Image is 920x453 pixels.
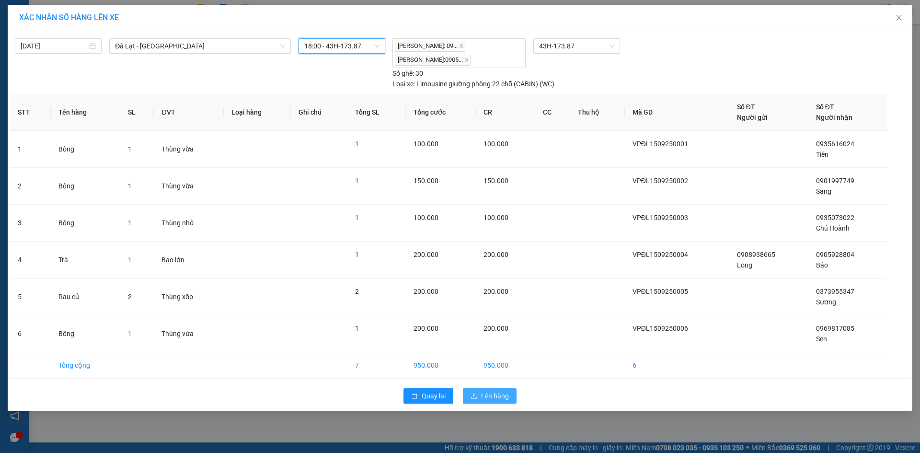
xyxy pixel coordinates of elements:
[625,94,729,131] th: Mã GD
[10,315,51,352] td: 6
[51,315,120,352] td: Bông
[128,219,132,227] span: 1
[154,168,224,205] td: Thùng vừa
[885,5,912,32] button: Close
[51,205,120,242] td: Bông
[737,251,775,258] span: 0908938665
[816,177,854,185] span: 0901997749
[10,94,51,131] th: STT
[895,14,903,22] span: close
[100,56,188,76] div: Nhận: Văn phòng [GEOGRAPHIC_DATA]
[816,151,828,158] span: Tiên
[154,242,224,279] td: Bao lớn
[128,256,132,264] span: 1
[51,168,120,205] td: Bông
[154,315,224,352] td: Thùng vừa
[10,131,51,168] td: 1
[816,114,852,121] span: Người nhận
[51,279,120,315] td: Rau củ
[154,131,224,168] td: Thùng vừa
[395,41,465,52] span: [PERSON_NAME]: 09...
[154,94,224,131] th: ĐVT
[483,288,508,295] span: 200.000
[355,251,359,258] span: 1
[570,94,624,131] th: Thu hộ
[471,393,477,400] span: upload
[459,44,464,48] span: close
[355,214,359,221] span: 1
[737,114,768,121] span: Người gửi
[392,79,415,89] span: Loại xe:
[816,214,854,221] span: 0935073022
[355,288,359,295] span: 2
[476,352,535,379] td: 950.000
[632,325,688,332] span: VPĐL1509250006
[395,55,471,66] span: [PERSON_NAME]:0905...
[414,214,438,221] span: 100.000
[632,214,688,221] span: VPĐL1509250003
[464,58,469,62] span: close
[10,205,51,242] td: 3
[483,214,508,221] span: 100.000
[816,335,827,343] span: Sen
[535,94,571,131] th: CC
[51,94,120,131] th: Tên hàng
[816,298,836,306] span: Sương
[539,39,614,53] span: 43H-173.87
[19,13,119,22] span: XÁC NHẬN SỐ HÀNG LÊN XE
[128,293,132,301] span: 2
[355,325,359,332] span: 1
[422,391,446,401] span: Quay lại
[304,39,379,53] span: 18:00 - 43H-173.87
[355,140,359,148] span: 1
[406,94,476,131] th: Tổng cước
[816,325,854,332] span: 0969817085
[463,388,517,404] button: uploadLên hàng
[392,68,423,79] div: 30
[10,242,51,279] td: 4
[816,224,850,232] span: Chú Hoành
[291,94,347,131] th: Ghi chú
[816,288,854,295] span: 0373955347
[392,79,554,89] div: Limousine giường phòng 22 chỗ (CABIN) (WC)
[816,251,854,258] span: 0905928804
[632,288,688,295] span: VPĐL1509250005
[51,352,120,379] td: Tổng cộng
[347,94,406,131] th: Tổng SL
[483,325,508,332] span: 200.000
[128,182,132,190] span: 1
[476,94,535,131] th: CR
[632,140,688,148] span: VPĐL1509250001
[816,140,854,148] span: 0935616024
[406,352,476,379] td: 950.000
[21,41,87,51] input: 15/09/2025
[632,251,688,258] span: VPĐL1509250004
[120,94,154,131] th: SL
[737,261,752,269] span: Long
[414,288,438,295] span: 200.000
[128,145,132,153] span: 1
[483,251,508,258] span: 200.000
[483,140,508,148] span: 100.000
[816,103,834,111] span: Số ĐT
[392,68,414,79] span: Số ghế:
[481,391,509,401] span: Lên hàng
[154,279,224,315] td: Thùng xốp
[10,279,51,315] td: 5
[737,103,755,111] span: Số ĐT
[632,177,688,185] span: VPĐL1509250002
[7,56,95,76] div: Gửi: VP [GEOGRAPHIC_DATA]
[51,131,120,168] td: Bông
[280,43,286,49] span: down
[403,388,453,404] button: rollbackQuay lại
[625,352,729,379] td: 6
[10,168,51,205] td: 2
[816,261,828,269] span: Bảo
[347,352,406,379] td: 7
[414,325,438,332] span: 200.000
[414,177,438,185] span: 150.000
[51,242,120,279] td: Trà
[411,393,418,400] span: rollback
[483,177,508,185] span: 150.000
[816,187,831,195] span: Sang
